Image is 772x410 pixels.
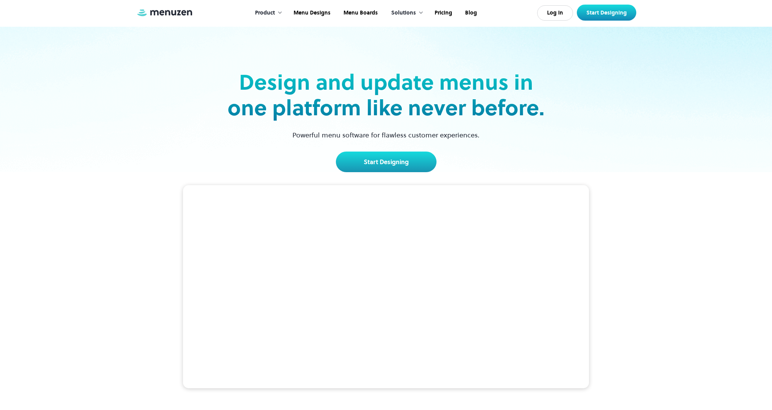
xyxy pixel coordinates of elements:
[336,1,384,25] a: Menu Boards
[391,9,416,17] div: Solutions
[427,1,458,25] a: Pricing
[255,9,275,17] div: Product
[537,5,573,21] a: Log In
[458,1,483,25] a: Blog
[286,1,336,25] a: Menu Designs
[283,130,489,140] p: Powerful menu software for flawless customer experiences.
[384,1,427,25] div: Solutions
[336,152,437,172] a: Start Designing
[225,69,547,121] h2: Design and update menus in one platform like never before.
[247,1,286,25] div: Product
[577,5,636,21] a: Start Designing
